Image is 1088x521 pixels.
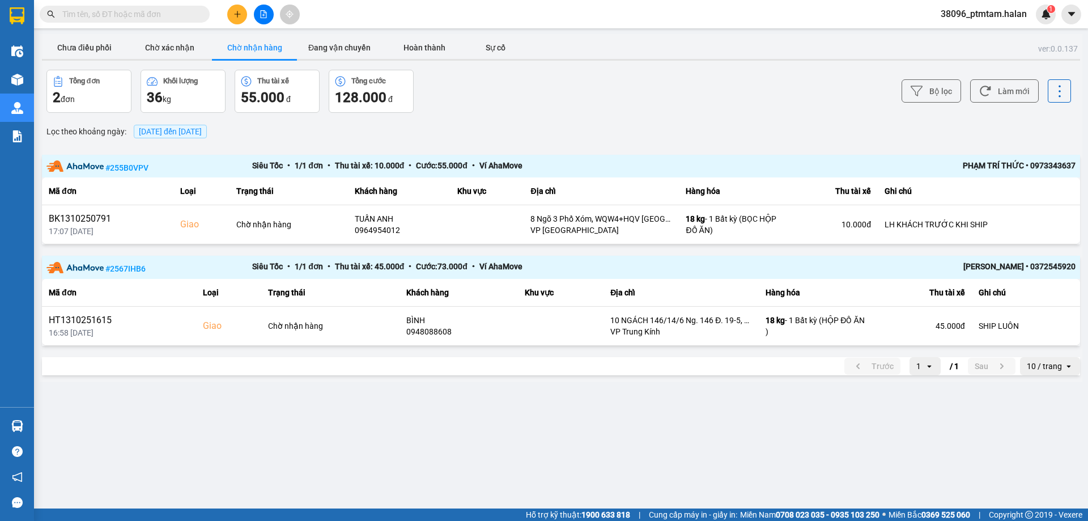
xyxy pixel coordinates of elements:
[467,161,479,170] span: •
[280,5,300,24] button: aim
[406,315,512,326] div: BÌNH
[47,10,55,18] span: search
[49,226,167,237] div: 17:07 [DATE]
[11,420,23,432] img: warehouse-icon
[257,77,289,85] div: Thu tài xế
[1063,361,1064,372] input: Selected 10 / trang.
[844,358,900,375] button: previous page. current page 1 / 1
[147,88,219,107] div: kg
[141,70,226,113] button: Khối lượng36kg
[12,497,23,508] span: message
[42,177,173,205] th: Mã đơn
[530,225,672,236] div: VP [GEOGRAPHIC_DATA]
[173,177,229,205] th: Loại
[1047,5,1055,13] sup: 1
[252,260,870,274] div: Siêu Tốc 1 / 1 đơn Thu tài xế: 45.000 đ Cước: 73.000 đ Ví AhaMove
[932,7,1036,21] span: 38096_ptmtam.halan
[603,279,759,307] th: Địa chỉ
[53,88,125,107] div: đơn
[467,262,479,271] span: •
[212,36,297,59] button: Chờ nhận hàng
[227,5,247,24] button: plus
[1066,9,1077,19] span: caret-down
[581,510,630,519] strong: 1900 633 818
[799,184,871,198] div: Thu tài xế
[450,177,524,205] th: Khu vực
[235,70,320,113] button: Thu tài xế55.000 đ
[404,262,416,271] span: •
[889,509,970,521] span: Miền Bắc
[610,315,752,326] div: 10 NGÁCH 146/14/6 Ng. 146 Đ. 19-5, P. [GEOGRAPHIC_DATA], [GEOGRAPHIC_DATA], [GEOGRAPHIC_DATA], [G...
[286,10,294,18] span: aim
[229,177,348,205] th: Trạng thái
[649,509,737,521] span: Cung cấp máy in - giấy in:
[12,472,23,482] span: notification
[382,36,467,59] button: Hoàn thành
[679,177,792,205] th: Hàng hóa
[46,262,104,273] img: partner-logo
[49,212,167,226] div: BK1310250791
[885,219,1073,230] div: LH KHÁCH TRƯỚC KHI SHIP
[406,326,512,337] div: 0948088608
[105,264,146,273] span: # 2567IHB6
[799,219,871,230] div: 10.000 đ
[163,77,198,85] div: Khối lượng
[355,213,443,225] div: TUẤN ANH
[11,45,23,57] img: warehouse-icon
[46,160,104,172] img: partner-logo
[283,161,295,170] span: •
[518,279,603,307] th: Khu vực
[283,262,295,271] span: •
[335,90,386,105] span: 128.000
[260,10,267,18] span: file-add
[147,90,163,105] span: 36
[127,36,212,59] button: Chờ xác nhận
[268,320,393,332] div: Chờ nhận hàng
[11,102,23,114] img: warehouse-icon
[252,159,870,173] div: Siêu Tốc 1 / 1 đơn Thu tài xế: 10.000 đ Cước: 55.000 đ Ví AhaMove
[139,127,202,136] span: 13/10/2025 đến 13/10/2025
[524,177,679,205] th: Địa chỉ
[11,130,23,142] img: solution-icon
[1061,5,1081,24] button: caret-down
[639,509,640,521] span: |
[879,286,964,299] div: Thu tài xế
[970,79,1039,103] button: Làm mới
[203,319,254,333] div: Giao
[404,161,416,170] span: •
[49,327,189,338] div: 16:58 [DATE]
[902,79,961,103] button: Bộ lọc
[335,88,407,107] div: đ
[46,70,131,113] button: Tổng đơn2đơn
[62,8,196,20] input: Tìm tên, số ĐT hoặc mã đơn
[254,5,274,24] button: file-add
[323,262,335,271] span: •
[979,320,1073,332] div: SHIP LUÔN
[1025,511,1033,519] span: copyright
[351,77,386,85] div: Tổng cước
[882,512,886,517] span: ⚪️
[766,316,785,325] span: 18 kg
[759,279,872,307] th: Hàng hóa
[134,125,207,138] span: [DATE] đến [DATE]
[968,358,1015,375] button: next page. current page 1 / 1
[196,279,261,307] th: Loại
[399,279,518,307] th: Khách hàng
[878,177,1080,205] th: Ghi chú
[46,125,126,138] span: Lọc theo khoảng ngày :
[236,219,342,230] div: Chờ nhận hàng
[776,510,879,519] strong: 0708 023 035 - 0935 103 250
[950,359,959,373] span: / 1
[105,163,148,172] span: # 255B0VPV
[925,362,934,371] svg: open
[261,279,399,307] th: Trạng thái
[53,90,61,105] span: 2
[766,315,865,337] div: - 1 Bất kỳ (HỘP ĐỒ ĂN )
[526,509,630,521] span: Hỗ trợ kỹ thuật:
[1041,9,1051,19] img: icon-new-feature
[49,314,189,327] div: HT1310251615
[1027,361,1062,372] div: 10 / trang
[42,279,196,307] th: Mã đơn
[916,361,921,372] div: 1
[740,509,879,521] span: Miền Nam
